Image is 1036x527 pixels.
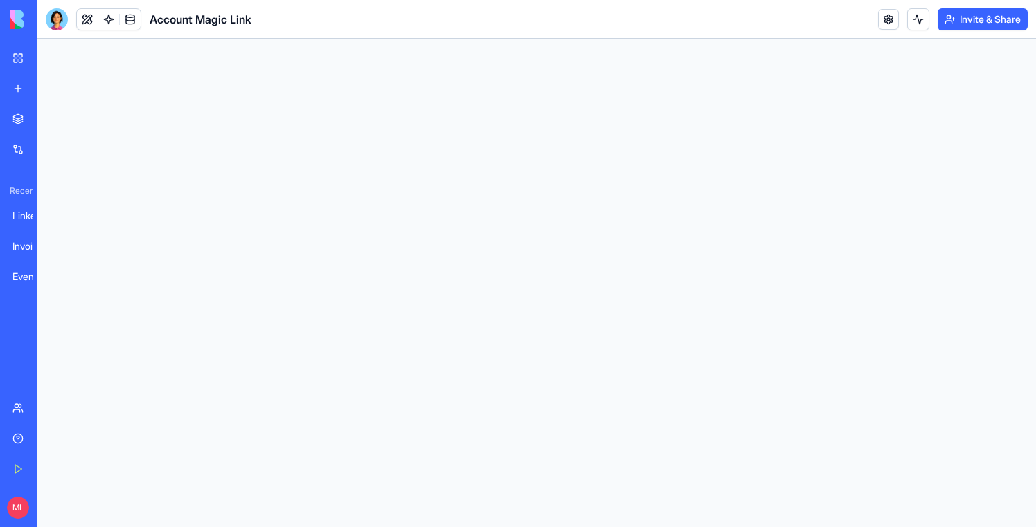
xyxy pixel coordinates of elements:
[12,270,51,284] div: EventMaster Pro
[4,202,60,230] a: LinkedIn Profile Analyzer
[4,263,60,290] a: EventMaster Pro
[4,232,60,260] a: Invoice Data Extractor
[10,10,96,29] img: logo
[150,11,251,28] span: Account Magic Link
[938,8,1028,30] button: Invite & Share
[7,497,29,519] span: ML
[12,209,51,223] div: LinkedIn Profile Analyzer
[12,239,51,253] div: Invoice Data Extractor
[4,185,33,196] span: Recent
